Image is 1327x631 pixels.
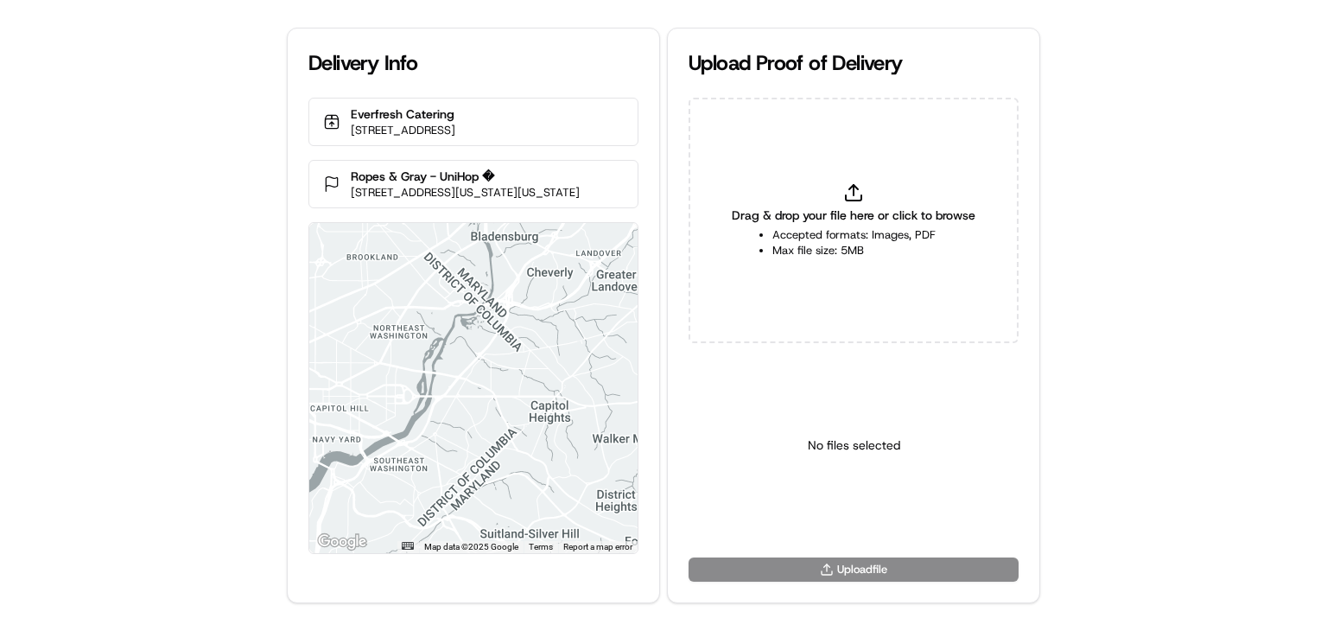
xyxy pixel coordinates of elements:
[689,49,1019,77] div: Upload Proof of Delivery
[772,227,936,243] li: Accepted formats: Images, PDF
[808,437,900,454] p: No files selected
[351,168,580,185] p: Ropes & Gray - UniHop �
[351,185,580,201] p: [STREET_ADDRESS][US_STATE][US_STATE]
[732,207,975,224] span: Drag & drop your file here or click to browse
[772,243,936,258] li: Max file size: 5MB
[402,542,414,550] button: Keyboard shortcuts
[314,531,371,553] a: Open this area in Google Maps (opens a new window)
[314,531,371,553] img: Google
[529,542,553,551] a: Terms (opens in new tab)
[563,542,632,551] a: Report a map error
[308,49,638,77] div: Delivery Info
[351,105,455,123] p: Everfresh Catering
[351,123,455,138] p: [STREET_ADDRESS]
[424,542,518,551] span: Map data ©2025 Google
